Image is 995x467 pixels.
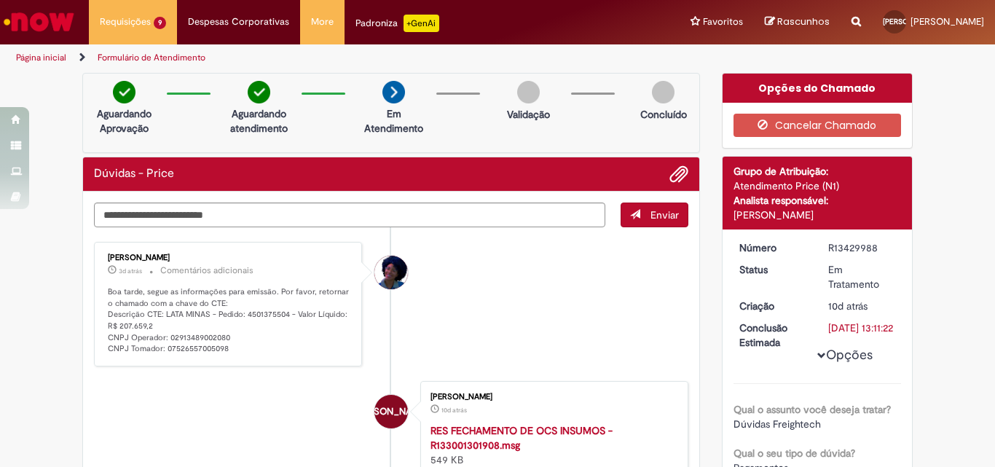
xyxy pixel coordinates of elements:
[734,417,821,431] span: Dúvidas Freightech
[669,165,688,184] button: Adicionar anexos
[311,15,334,29] span: More
[224,106,294,136] p: Aguardando atendimento
[828,299,896,313] div: 19/08/2025 17:11:19
[430,393,673,401] div: [PERSON_NAME]
[358,106,429,136] p: Em Atendimento
[728,299,818,313] dt: Criação
[119,267,142,275] span: 3d atrás
[188,15,289,29] span: Despesas Corporativas
[248,81,270,103] img: check-circle-green.png
[911,15,984,28] span: [PERSON_NAME]
[354,394,428,429] span: [PERSON_NAME]
[703,15,743,29] span: Favoritos
[734,403,891,416] b: Qual o assunto você deseja tratar?
[108,254,350,262] div: [PERSON_NAME]
[652,81,675,103] img: img-circle-grey.png
[100,15,151,29] span: Requisições
[441,406,467,415] span: 10d atrás
[734,164,902,178] div: Grupo de Atribuição:
[728,240,818,255] dt: Número
[441,406,467,415] time: 19/08/2025 17:11:05
[640,107,687,122] p: Concluído
[765,15,830,29] a: Rascunhos
[734,447,855,460] b: Qual o seu tipo de dúvida?
[828,321,896,335] div: [DATE] 13:11:22
[11,44,653,71] ul: Trilhas de página
[828,299,868,313] span: 10d atrás
[728,321,818,350] dt: Conclusão Estimada
[734,193,902,208] div: Analista responsável:
[734,208,902,222] div: [PERSON_NAME]
[507,107,550,122] p: Validação
[382,81,405,103] img: arrow-next.png
[404,15,439,32] p: +GenAi
[734,114,902,137] button: Cancelar Chamado
[98,52,205,63] a: Formulário de Atendimento
[621,203,688,227] button: Enviar
[113,81,135,103] img: check-circle-green.png
[650,208,679,221] span: Enviar
[374,256,408,289] div: Esther Teodoro Da Silva
[16,52,66,63] a: Página inicial
[430,423,673,467] div: 549 KB
[154,17,166,29] span: 9
[777,15,830,28] span: Rascunhos
[883,17,940,26] span: [PERSON_NAME]
[119,267,142,275] time: 26/08/2025 15:58:00
[374,395,408,428] div: Joao Barbosa de Oliveira
[160,264,253,277] small: Comentários adicionais
[734,178,902,193] div: Atendimento Price (N1)
[517,81,540,103] img: img-circle-grey.png
[355,15,439,32] div: Padroniza
[1,7,76,36] img: ServiceNow
[108,286,350,355] p: Boa tarde, segue as informações para emissão. Por favor, retornar o chamado com a chave do CTE: D...
[828,240,896,255] div: R13429988
[828,299,868,313] time: 19/08/2025 17:11:19
[723,74,913,103] div: Opções do Chamado
[828,262,896,291] div: Em Tratamento
[430,424,613,452] a: RES FECHAMENTO DE OCS INSUMOS - R133001301908.msg
[94,168,174,181] h2: Dúvidas - Price Histórico de tíquete
[94,203,605,227] textarea: Digite sua mensagem aqui...
[89,106,160,136] p: Aguardando Aprovação
[728,262,818,277] dt: Status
